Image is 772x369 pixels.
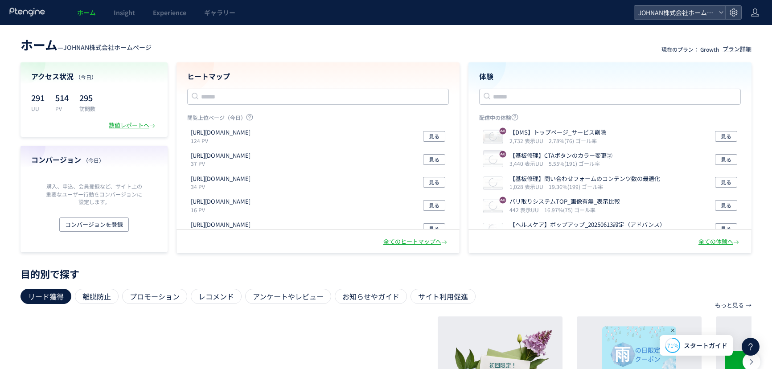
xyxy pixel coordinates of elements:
span: ギャラリー [204,8,235,17]
p: 訪問数 [79,105,95,112]
div: アンケートやレビュー [245,289,331,304]
span: ホーム [21,36,57,53]
p: 目的別で探す [21,271,751,276]
p: もっと見る [715,298,744,313]
div: レコメンド [191,289,242,304]
p: 295 [79,90,95,105]
span: （今日） [75,73,97,81]
h4: コンバージョン [31,155,157,165]
span: Experience [153,8,186,17]
span: コンバージョンを登録 [65,217,123,232]
p: 291 [31,90,45,105]
span: JOHNAN株式会社ホームページ [63,43,152,52]
span: スタートガイド [684,341,727,350]
p: UU [31,105,45,112]
p: → [746,298,751,313]
div: プロモーション [122,289,187,304]
p: 現在のプラン： Growth [661,45,719,53]
button: コンバージョンを登録 [59,217,129,232]
span: ホーム [77,8,96,17]
p: 514 [55,90,69,105]
div: リード獲得 [21,289,71,304]
h4: アクセス状況 [31,71,157,82]
div: プラン詳細 [723,45,751,53]
div: お知らせやガイド [335,289,407,304]
span: JOHNAN株式会社ホームページ [636,6,715,19]
p: 購入、申込、会員登録など、サイト上の重要なユーザー行動をコンバージョンに設定します。 [44,182,144,205]
span: Insight [114,8,135,17]
div: サイト利用促進 [411,289,476,304]
div: — [21,36,152,53]
span: 71% [667,341,678,349]
p: PV [55,105,69,112]
div: 離脱防止 [75,289,119,304]
div: 数値レポートへ [109,121,157,130]
span: （今日） [83,156,104,164]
